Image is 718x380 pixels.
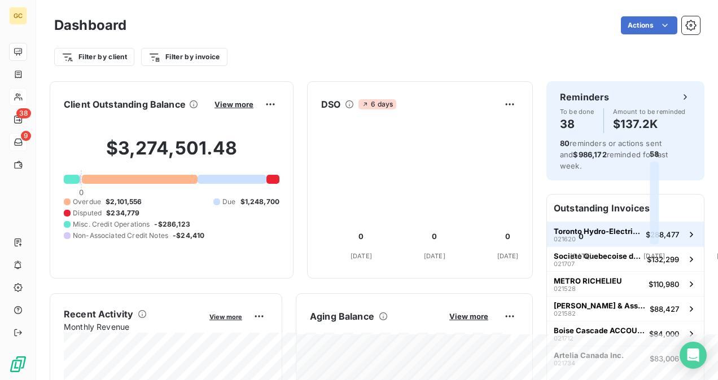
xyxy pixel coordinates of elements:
span: 021528 [554,285,576,292]
span: $110,980 [649,280,679,289]
h2: $3,274,501.48 [64,137,279,171]
tspan: [DATE] [570,252,592,260]
span: 38 [16,108,31,118]
span: $2,101,556 [106,197,142,207]
h6: Aging Balance [310,310,374,323]
span: METRO RICHELIEU [554,276,622,285]
span: $88,427 [650,304,679,313]
span: $1,248,700 [240,197,280,207]
div: Open Intercom Messenger [680,342,707,369]
span: To be done [560,108,594,115]
span: 021582 [554,310,576,317]
button: View more [446,311,492,321]
h6: Recent Activity [64,307,133,321]
tspan: [DATE] [424,252,445,260]
button: [PERSON_NAME] & Associates Ltd021582$88,427 [547,296,704,321]
button: View more [206,311,246,321]
h6: Reminders [560,90,609,104]
span: -$286,123 [154,219,190,229]
span: Amount to be reminded [613,108,686,115]
span: View more [209,313,242,321]
tspan: [DATE] [497,252,519,260]
span: 9 [21,131,31,141]
button: Filter by client [54,48,134,66]
button: Actions [621,16,677,34]
span: -$24,410 [173,231,204,241]
span: Overdue [73,197,101,207]
button: Boise Cascade ACCOUNT PAYABLE021712$84,000 [547,321,704,346]
span: 0 [79,188,84,197]
h6: DSO [321,98,340,111]
img: Logo LeanPay [9,355,27,373]
span: View more [214,100,253,109]
span: [PERSON_NAME] & Associates Ltd [554,301,645,310]
span: $234,779 [106,208,139,218]
button: METRO RICHELIEU021528$110,980 [547,271,704,296]
h6: Client Outstanding Balance [64,98,186,111]
span: $84,000 [649,329,679,338]
button: Filter by invoice [141,48,227,66]
h3: Dashboard [54,15,126,36]
div: GC [9,7,27,25]
span: Disputed [73,208,102,218]
button: View more [211,99,257,109]
span: Non-Associated Credit Notes [73,231,168,241]
tspan: [DATE] [643,252,665,260]
tspan: [DATE] [351,252,372,260]
span: Misc. Credit Operations [73,219,150,229]
span: Due [222,197,235,207]
span: Monthly Revenue [64,321,202,333]
span: Boise Cascade ACCOUNT PAYABLE [554,326,645,335]
span: View more [449,312,488,321]
span: 6 days [358,99,396,109]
